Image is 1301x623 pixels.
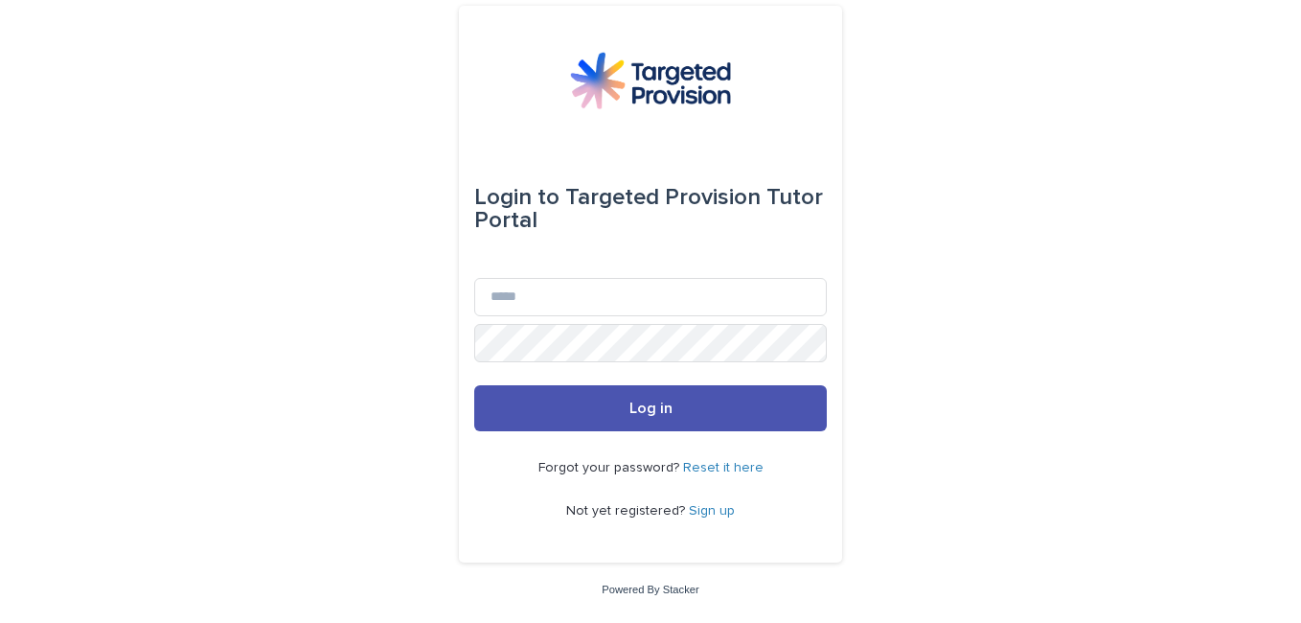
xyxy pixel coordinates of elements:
[538,461,683,474] span: Forgot your password?
[629,401,673,416] span: Log in
[566,504,689,518] span: Not yet registered?
[474,186,559,209] span: Login to
[474,385,827,431] button: Log in
[474,171,827,247] div: Targeted Provision Tutor Portal
[570,52,731,109] img: M5nRWzHhSzIhMunXDL62
[602,584,698,595] a: Powered By Stacker
[683,461,764,474] a: Reset it here
[689,504,735,518] a: Sign up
